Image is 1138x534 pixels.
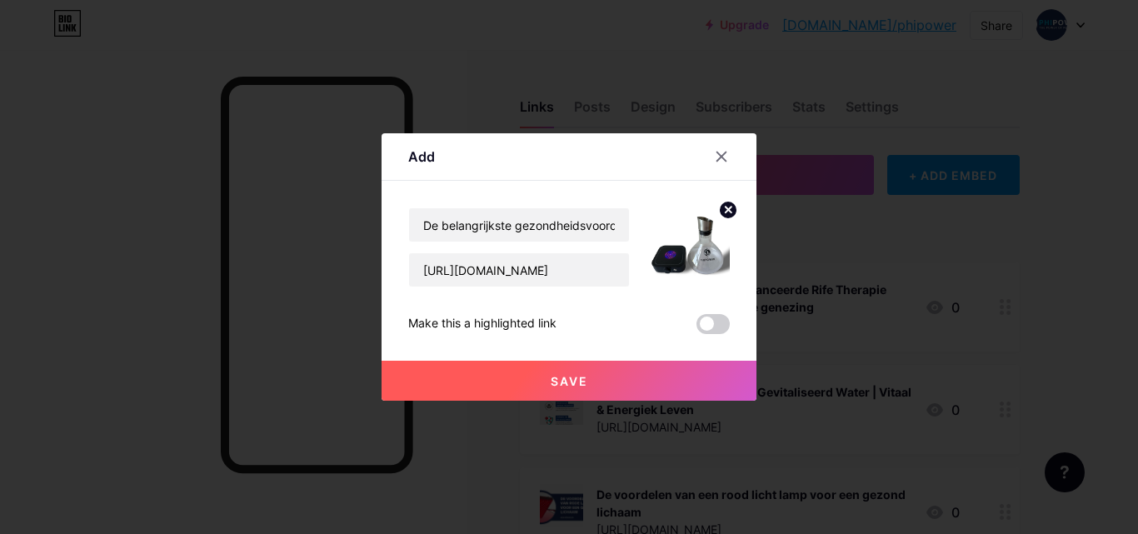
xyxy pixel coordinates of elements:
[382,361,756,401] button: Save
[409,208,629,242] input: Title
[409,253,629,287] input: URL
[650,207,730,287] img: link_thumbnail
[408,147,435,167] div: Add
[408,314,557,334] div: Make this a highlighted link
[551,374,588,388] span: Save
